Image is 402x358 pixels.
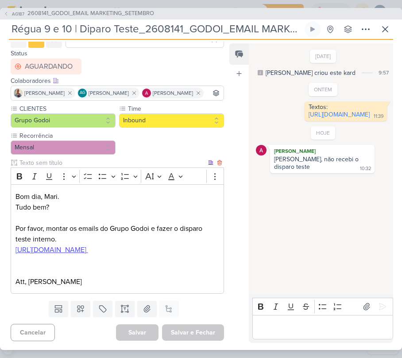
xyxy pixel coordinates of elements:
[379,69,389,77] div: 9:57
[25,61,73,72] div: AGUARDANDO
[11,113,116,128] button: Grupo Godoi
[274,156,360,171] div: [PERSON_NAME], não recebi o disparo teste
[266,68,356,78] div: [PERSON_NAME] criou este kard
[309,26,316,33] div: Ligar relógio
[11,324,55,341] button: Cancelar
[14,89,23,97] img: Iara Santos
[9,21,303,37] input: Kard Sem Título
[309,111,370,118] a: [URL][DOMAIN_NAME]
[19,131,116,140] label: Recorrência
[119,113,224,128] button: Inbound
[309,103,383,111] div: Textos:
[256,145,267,156] img: Alessandra Gomes
[272,147,373,156] div: [PERSON_NAME]
[15,191,219,255] p: Bom dia, Mari. Tudo bem? Por favor, montar os emails do Grupo Godoi e fazer o disparo teste interno.
[11,167,224,185] div: Editor toolbar
[11,58,81,74] button: AGUARDANDO
[205,88,222,98] input: Buscar
[11,50,27,57] label: Status
[127,104,224,113] label: Time
[15,277,82,286] span: Att, [PERSON_NAME]
[15,245,86,254] a: [URL][DOMAIN_NAME]
[142,89,151,97] img: Alessandra Gomes
[374,113,383,120] div: 11:39
[11,76,224,86] div: Colaboradores
[252,298,393,315] div: Editor toolbar
[24,89,65,97] span: [PERSON_NAME]
[11,184,224,294] div: Editor editing area: main
[78,89,87,97] div: Aline Gimenez Graciano
[252,315,393,339] div: Editor editing area: main
[19,104,116,113] label: CLIENTES
[18,158,206,167] input: Texto sem título
[80,91,85,95] p: AG
[153,89,193,97] span: [PERSON_NAME]
[89,89,129,97] span: [PERSON_NAME]
[360,165,371,172] div: 10:32
[11,140,116,155] button: Mensal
